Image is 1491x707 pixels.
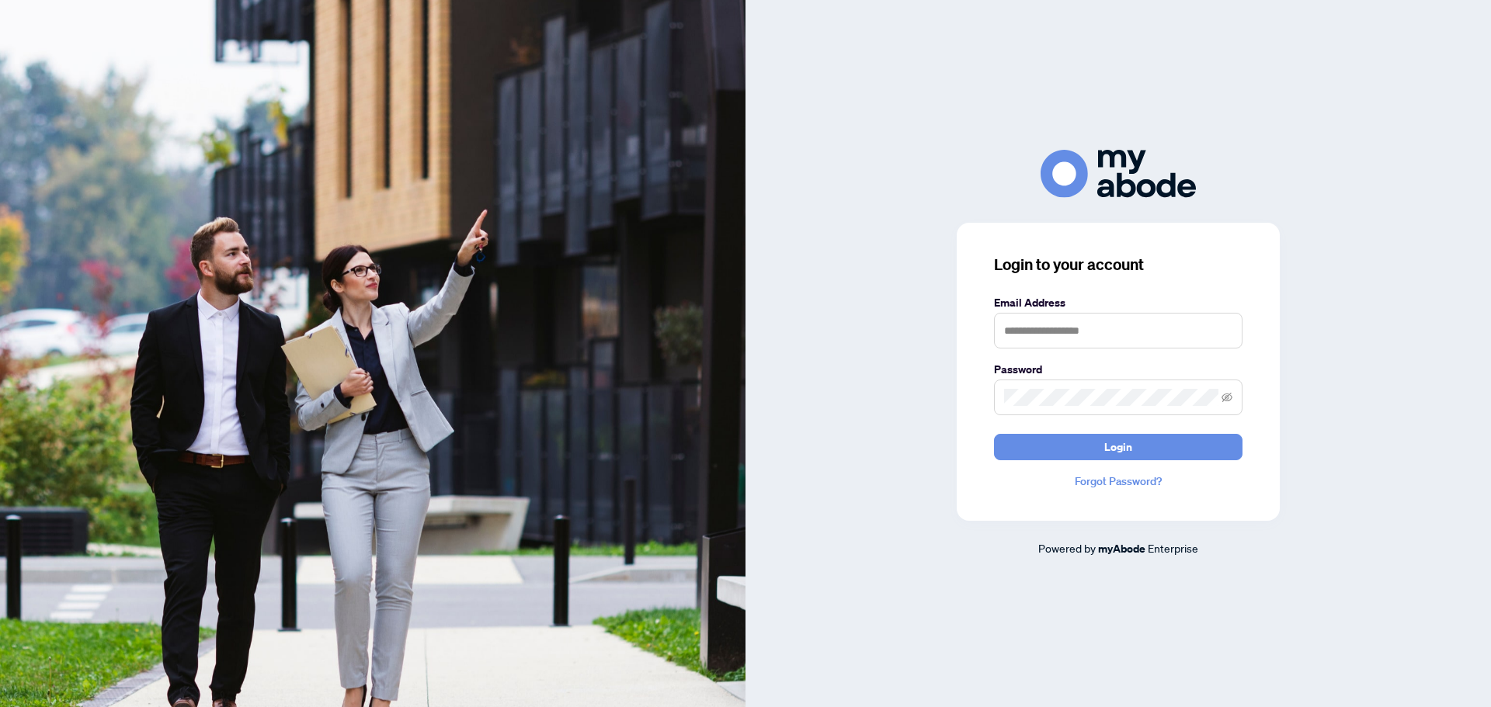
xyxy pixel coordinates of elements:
[1104,435,1132,459] span: Login
[994,254,1242,276] h3: Login to your account
[994,473,1242,490] a: Forgot Password?
[1041,150,1196,197] img: ma-logo
[1222,392,1232,403] span: eye-invisible
[1148,541,1198,555] span: Enterprise
[994,294,1242,311] label: Email Address
[994,434,1242,460] button: Login
[1038,541,1096,555] span: Powered by
[1098,540,1145,557] a: myAbode
[994,361,1242,378] label: Password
